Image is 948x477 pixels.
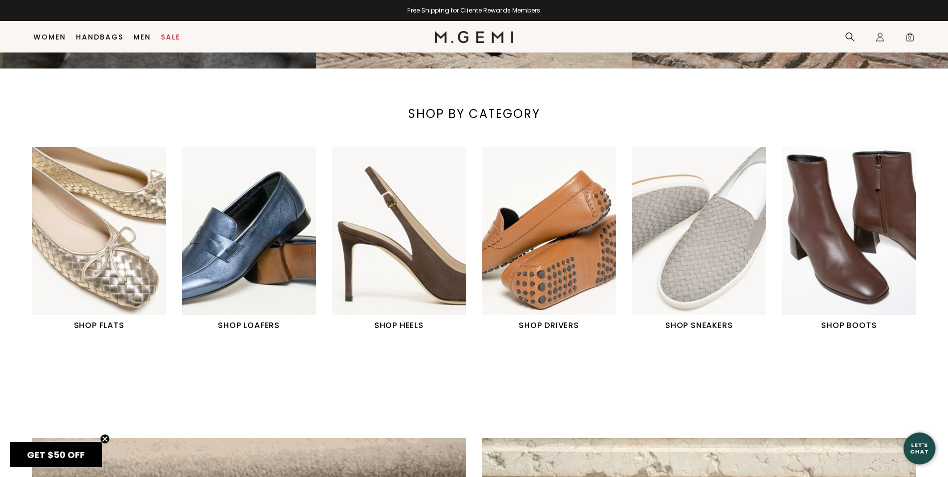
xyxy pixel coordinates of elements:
span: 0 [905,34,915,44]
a: Women [33,33,66,41]
h1: SHOP BOOTS [782,319,916,331]
div: 4 / 6 [482,147,632,331]
a: SHOP DRIVERS [482,147,616,331]
h1: SHOP FLATS [32,319,166,331]
a: SHOP HEELS [332,147,466,331]
a: SHOP BOOTS [782,147,916,331]
div: SHOP BY CATEGORY [355,106,592,122]
h1: SHOP HEELS [332,319,466,331]
h1: SHOP DRIVERS [482,319,616,331]
a: Handbags [76,33,123,41]
div: 2 / 6 [182,147,332,331]
div: 1 / 6 [32,147,182,331]
div: Let's Chat [904,442,936,454]
button: Close teaser [100,434,110,444]
img: M.Gemi [435,31,513,43]
h1: SHOP SNEAKERS [632,319,766,331]
div: 3 / 6 [332,147,482,331]
div: GET $50 OFFClose teaser [10,442,102,467]
a: SHOP SNEAKERS [632,147,766,331]
span: GET $50 OFF [27,448,85,461]
a: Sale [161,33,180,41]
a: SHOP FLATS [32,147,166,331]
div: 6 / 6 [782,147,932,331]
a: Men [133,33,151,41]
h1: SHOP LOAFERS [182,319,316,331]
div: 5 / 6 [632,147,782,331]
a: SHOP LOAFERS [182,147,316,331]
